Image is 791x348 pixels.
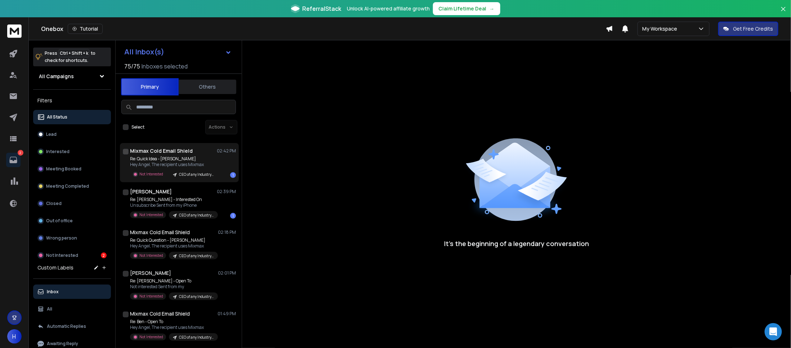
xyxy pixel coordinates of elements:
p: Re: Quick Question - [PERSON_NAME] [130,237,216,243]
p: Automatic Replies [47,324,86,329]
button: All [33,302,111,316]
p: 02:42 PM [217,148,236,154]
button: Out of office [33,214,111,228]
div: 1 [230,213,236,219]
button: H [7,329,22,344]
h3: Custom Labels [37,264,73,271]
p: Re: Ben - Open To [130,319,216,325]
button: Meeting Booked [33,162,111,176]
p: Lead [46,131,57,137]
button: Inbox [33,285,111,299]
button: Primary [121,78,179,95]
p: 2 [18,150,23,156]
div: 2 [101,253,107,258]
button: All Inbox(s) [119,45,237,59]
p: My Workspace [642,25,680,32]
p: It’s the beginning of a legendary conversation [444,238,589,249]
p: 02:18 PM [218,229,236,235]
p: CEO of any Industry 17k [179,253,214,259]
h3: Inboxes selected [142,62,188,71]
button: Wrong person [33,231,111,245]
p: Press to check for shortcuts. [45,50,95,64]
a: 2 [6,153,21,167]
p: Meeting Completed [46,183,89,189]
p: 01:49 PM [218,311,236,317]
h1: Mixmax Cold Email Shield [130,147,193,155]
p: Awaiting Reply [47,341,78,347]
div: Onebox [41,24,606,34]
p: Re: Quick Idea - [PERSON_NAME] [130,156,216,162]
p: Unsubscribe Sent from my iPhone [130,202,216,208]
h1: Mixmax Cold Email Shield [130,310,190,317]
p: Meeting Booked [46,166,81,172]
p: Re: [PERSON_NAME] - Open To [130,278,216,284]
button: Not Interested2 [33,248,111,263]
div: 1 [230,172,236,178]
p: CEO of any Industry 17k [179,294,214,299]
button: Close banner [779,4,788,22]
p: All [47,306,52,312]
p: Hey Angel, The recipient uses Mixmax [130,325,216,330]
p: Not interested Sent from my [130,284,216,290]
span: Ctrl + Shift + k [59,49,89,57]
p: Not Interested [139,334,163,340]
span: → [490,5,495,12]
h1: All Campaigns [39,73,74,80]
span: 75 / 75 [124,62,140,71]
button: Others [179,79,236,95]
p: Hey Angel, The recipient uses Mixmax [130,162,216,168]
h1: [PERSON_NAME] [130,188,172,195]
button: Get Free Credits [718,22,778,36]
button: Interested [33,144,111,159]
p: CEO of any Industry 17k [179,172,214,177]
p: Not Interested [139,212,163,218]
p: Closed [46,201,62,206]
p: 02:39 PM [217,189,236,195]
button: Automatic Replies [33,319,111,334]
p: Out of office [46,218,73,224]
p: Not Interested [139,294,163,299]
label: Select [131,124,144,130]
p: CEO of any Industry 17k [179,213,214,218]
button: Meeting Completed [33,179,111,193]
h1: [PERSON_NAME] [130,269,171,277]
p: Unlock AI-powered affiliate growth [347,5,430,12]
p: Get Free Credits [733,25,773,32]
span: ReferralStack [303,4,341,13]
p: Inbox [47,289,59,295]
p: Not Interested [139,171,163,177]
button: Lead [33,127,111,142]
p: CEO of any Industry 17k [179,335,214,340]
p: Interested [46,149,70,155]
p: Hey Angel, The recipient uses Mixmax [130,243,216,249]
p: Not Interested [139,253,163,258]
h3: Filters [33,95,111,106]
p: All Status [47,114,67,120]
button: Closed [33,196,111,211]
p: 02:01 PM [218,270,236,276]
p: Re: [PERSON_NAME] - Interested On [130,197,216,202]
button: Claim Lifetime Deal→ [433,2,500,15]
button: All Status [33,110,111,124]
button: All Campaigns [33,69,111,84]
p: Wrong person [46,235,77,241]
h1: Mixmax Cold Email Shield [130,229,190,236]
button: Tutorial [68,24,103,34]
div: Open Intercom Messenger [765,323,782,340]
h1: All Inbox(s) [124,48,164,55]
p: Not Interested [46,253,78,258]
